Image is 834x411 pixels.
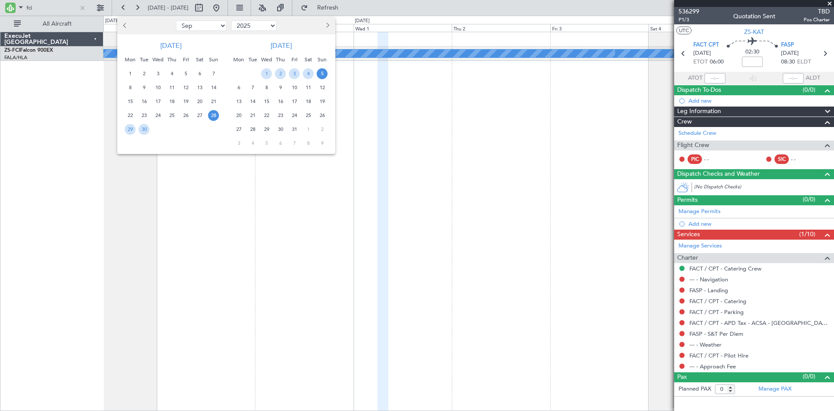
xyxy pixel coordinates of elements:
div: Wed [151,53,165,67]
div: 5-9-2025 [179,67,193,80]
span: 10 [289,82,300,93]
span: 5 [317,68,328,79]
div: Fri [288,53,301,67]
span: 8 [125,82,136,93]
div: 10-9-2025 [151,80,165,94]
div: 13-10-2025 [232,94,246,108]
button: Next month [322,19,332,33]
span: 29 [261,124,272,135]
div: 8-9-2025 [123,80,137,94]
div: 5-11-2025 [260,136,274,150]
div: 21-9-2025 [207,94,221,108]
span: 8 [261,82,272,93]
span: 11 [303,82,314,93]
span: 31 [289,124,300,135]
div: Sat [301,53,315,67]
div: 17-9-2025 [151,94,165,108]
div: Thu [165,53,179,67]
span: 4 [303,68,314,79]
div: 22-9-2025 [123,108,137,122]
span: 10 [152,82,163,93]
div: 6-11-2025 [274,136,288,150]
div: 8-10-2025 [260,80,274,94]
span: 1 [303,124,314,135]
span: 3 [233,138,244,149]
span: 6 [275,138,286,149]
div: Thu [274,53,288,67]
div: 20-9-2025 [193,94,207,108]
div: 9-9-2025 [137,80,151,94]
div: Fri [179,53,193,67]
div: 1-9-2025 [123,67,137,80]
div: 20-10-2025 [232,108,246,122]
div: 10-10-2025 [288,80,301,94]
span: 2 [139,68,149,79]
div: 27-9-2025 [193,108,207,122]
div: 25-9-2025 [165,108,179,122]
span: 15 [125,96,136,107]
div: 6-10-2025 [232,80,246,94]
div: Sun [315,53,329,67]
div: 31-10-2025 [288,122,301,136]
div: 7-11-2025 [288,136,301,150]
div: 16-9-2025 [137,94,151,108]
span: 22 [261,110,272,121]
div: 6-9-2025 [193,67,207,80]
span: 30 [275,124,286,135]
span: 30 [139,124,149,135]
span: 7 [289,138,300,149]
span: 3 [289,68,300,79]
div: 7-9-2025 [207,67,221,80]
span: 1 [125,68,136,79]
div: 11-10-2025 [301,80,315,94]
span: 5 [180,68,191,79]
span: 6 [194,68,205,79]
select: Select month [176,20,227,31]
span: 16 [275,96,286,107]
span: 22 [125,110,136,121]
div: 4-9-2025 [165,67,179,80]
div: 19-10-2025 [315,94,329,108]
span: 24 [152,110,163,121]
span: 7 [208,68,219,79]
span: 23 [275,110,286,121]
span: 18 [303,96,314,107]
span: 6 [233,82,244,93]
div: 17-10-2025 [288,94,301,108]
span: 24 [289,110,300,121]
div: 23-9-2025 [137,108,151,122]
div: Mon [232,53,246,67]
div: Tue [246,53,260,67]
div: 24-9-2025 [151,108,165,122]
div: Mon [123,53,137,67]
div: 29-10-2025 [260,122,274,136]
div: 23-10-2025 [274,108,288,122]
span: 17 [289,96,300,107]
span: 1 [261,68,272,79]
span: 12 [180,82,191,93]
button: Previous month [121,19,130,33]
span: 4 [247,138,258,149]
span: 13 [194,82,205,93]
div: 1-11-2025 [301,122,315,136]
select: Select year [231,20,277,31]
span: 26 [317,110,328,121]
div: 12-9-2025 [179,80,193,94]
span: 16 [139,96,149,107]
span: 27 [233,124,244,135]
span: 9 [139,82,149,93]
div: 25-10-2025 [301,108,315,122]
div: 2-10-2025 [274,67,288,80]
div: 28-10-2025 [246,122,260,136]
div: 27-10-2025 [232,122,246,136]
span: 23 [139,110,149,121]
div: 5-10-2025 [315,67,329,80]
span: 9 [275,82,286,93]
div: 2-11-2025 [315,122,329,136]
span: 19 [317,96,328,107]
div: 28-9-2025 [207,108,221,122]
span: 8 [303,138,314,149]
div: Tue [137,53,151,67]
div: 19-9-2025 [179,94,193,108]
span: 19 [180,96,191,107]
